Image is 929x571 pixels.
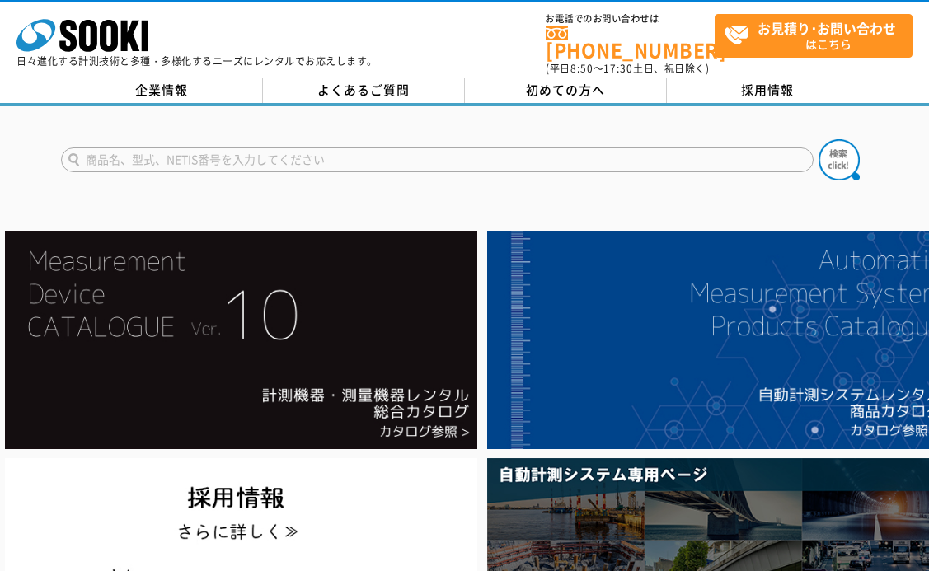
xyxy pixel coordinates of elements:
[526,81,605,99] span: 初めての方へ
[546,14,715,24] span: お電話でのお問い合わせは
[758,18,896,38] strong: お見積り･お問い合わせ
[715,14,913,58] a: お見積り･お問い合わせはこちら
[546,61,709,76] span: (平日 ～ 土日、祝日除く)
[603,61,633,76] span: 17:30
[5,231,477,449] img: Catalog Ver10
[61,147,814,172] input: 商品名、型式、NETIS番号を入力してください
[465,78,667,103] a: 初めての方へ
[724,15,912,56] span: はこちら
[16,56,378,66] p: 日々進化する計測技術と多種・多様化するニーズにレンタルでお応えします。
[546,26,715,59] a: [PHONE_NUMBER]
[263,78,465,103] a: よくあるご質問
[61,78,263,103] a: 企業情報
[667,78,869,103] a: 採用情報
[570,61,594,76] span: 8:50
[819,139,860,180] img: btn_search.png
